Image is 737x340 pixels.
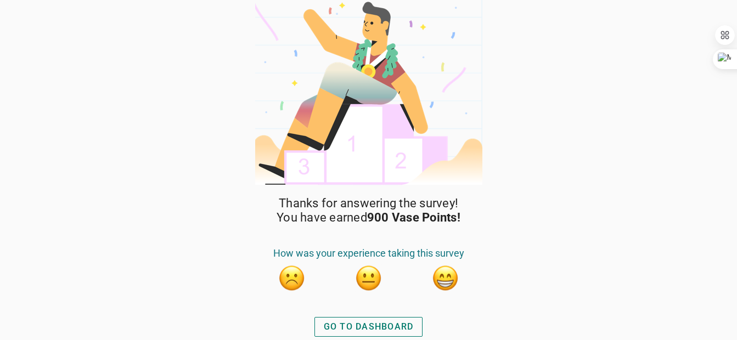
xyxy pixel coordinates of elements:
button: GO TO DASHBOARD [314,317,423,337]
div: GO TO DASHBOARD [324,320,414,333]
strong: 900 Vase Points! [367,211,460,224]
span: You have earned [277,211,460,225]
span: Thanks for answering the survey! [279,196,458,211]
div: How was your experience taking this survey [254,247,484,265]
